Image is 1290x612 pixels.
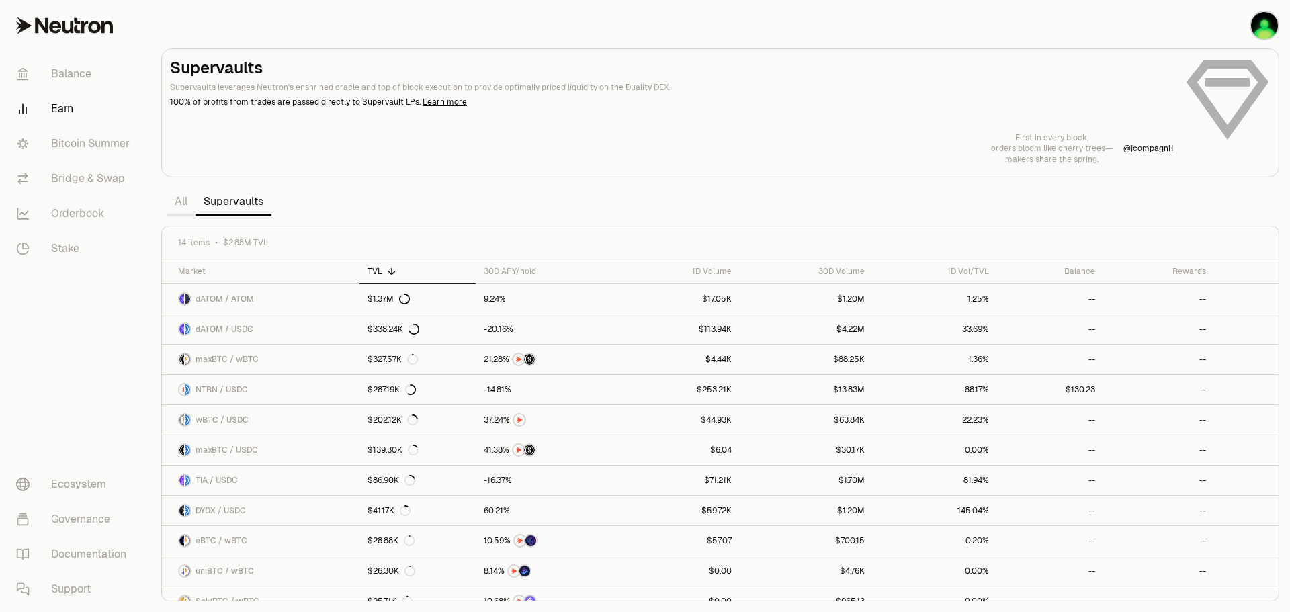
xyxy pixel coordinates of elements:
[196,505,246,516] span: DYDX / USDC
[740,284,872,314] a: $1.20M
[185,566,190,576] img: wBTC Logo
[185,294,190,304] img: ATOM Logo
[178,266,351,277] div: Market
[627,266,732,277] div: 1D Volume
[484,534,611,548] button: NTRNEtherFi Points
[873,314,997,344] a: 33.69%
[179,566,184,576] img: uniBTC Logo
[514,414,525,425] img: NTRN
[196,566,254,576] span: uniBTC / wBTC
[5,161,145,196] a: Bridge & Swap
[196,475,238,486] span: TIA / USDC
[359,405,476,435] a: $202.12K
[476,345,619,374] a: NTRNStructured Points
[740,496,872,525] a: $1.20M
[368,266,468,277] div: TVL
[515,535,525,546] img: NTRN
[476,526,619,556] a: NTRNEtherFi Points
[514,596,525,607] img: NTRN
[5,502,145,537] a: Governance
[1103,526,1214,556] a: --
[873,526,997,556] a: 0.20%
[359,345,476,374] a: $327.57K
[997,314,1103,344] a: --
[997,466,1103,495] a: --
[476,435,619,465] a: NTRNStructured Points
[196,445,258,455] span: maxBTC / USDC
[185,354,190,365] img: wBTC Logo
[179,294,184,304] img: dATOM Logo
[873,556,997,586] a: 0.00%
[178,237,210,248] span: 14 items
[740,314,872,344] a: $4.22M
[873,345,997,374] a: 1.36%
[359,314,476,344] a: $338.24K
[185,324,190,335] img: USDC Logo
[185,596,190,607] img: wBTC Logo
[196,384,248,395] span: NTRN / USDC
[1103,345,1214,374] a: --
[619,314,740,344] a: $113.94K
[1123,143,1174,154] p: @ jcompagni1
[476,556,619,586] a: NTRNBedrock Diamonds
[185,505,190,516] img: USDC Logo
[185,475,190,486] img: USDC Logo
[170,57,1174,79] h2: Supervaults
[991,143,1113,154] p: orders bloom like cherry trees—
[162,375,359,404] a: NTRN LogoUSDC LogoNTRN / USDC
[881,266,989,277] div: 1D Vol/TVL
[484,564,611,578] button: NTRNBedrock Diamonds
[525,596,535,607] img: Solv Points
[162,556,359,586] a: uniBTC LogowBTC LogouniBTC / wBTC
[513,354,524,365] img: NTRN
[484,413,611,427] button: NTRN
[524,354,535,365] img: Structured Points
[1251,12,1278,39] img: Frost_Ledger
[196,414,249,425] span: wBTC / USDC
[619,526,740,556] a: $57.07
[740,405,872,435] a: $63.84K
[185,535,190,546] img: wBTC Logo
[1005,266,1095,277] div: Balance
[162,405,359,435] a: wBTC LogoUSDC LogowBTC / USDC
[179,354,184,365] img: maxBTC Logo
[519,566,530,576] img: Bedrock Diamonds
[359,496,476,525] a: $41.17K
[162,466,359,495] a: TIA LogoUSDC LogoTIA / USDC
[997,345,1103,374] a: --
[368,475,415,486] div: $86.90K
[1103,405,1214,435] a: --
[359,466,476,495] a: $86.90K
[368,445,419,455] div: $139.30K
[162,526,359,556] a: eBTC LogowBTC LogoeBTC / wBTC
[368,294,410,304] div: $1.37M
[359,284,476,314] a: $1.37M
[1103,556,1214,586] a: --
[185,414,190,425] img: USDC Logo
[162,496,359,525] a: DYDX LogoUSDC LogoDYDX / USDC
[179,535,184,546] img: eBTC Logo
[368,414,418,425] div: $202.12K
[5,231,145,266] a: Stake
[619,556,740,586] a: $0.00
[179,596,184,607] img: SolvBTC Logo
[162,284,359,314] a: dATOM LogoATOM LogodATOM / ATOM
[359,526,476,556] a: $28.88K
[740,345,872,374] a: $88.25K
[5,572,145,607] a: Support
[359,375,476,404] a: $287.19K
[619,375,740,404] a: $253.21K
[619,466,740,495] a: $71.21K
[484,443,611,457] button: NTRNStructured Points
[740,556,872,586] a: $4.76K
[525,535,536,546] img: EtherFi Points
[162,314,359,344] a: dATOM LogoUSDC LogodATOM / USDC
[196,535,247,546] span: eBTC / wBTC
[223,237,268,248] span: $2.88M TVL
[991,154,1113,165] p: makers share the spring.
[619,284,740,314] a: $17.05K
[179,414,184,425] img: wBTC Logo
[513,445,524,455] img: NTRN
[1103,375,1214,404] a: --
[359,556,476,586] a: $26.30K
